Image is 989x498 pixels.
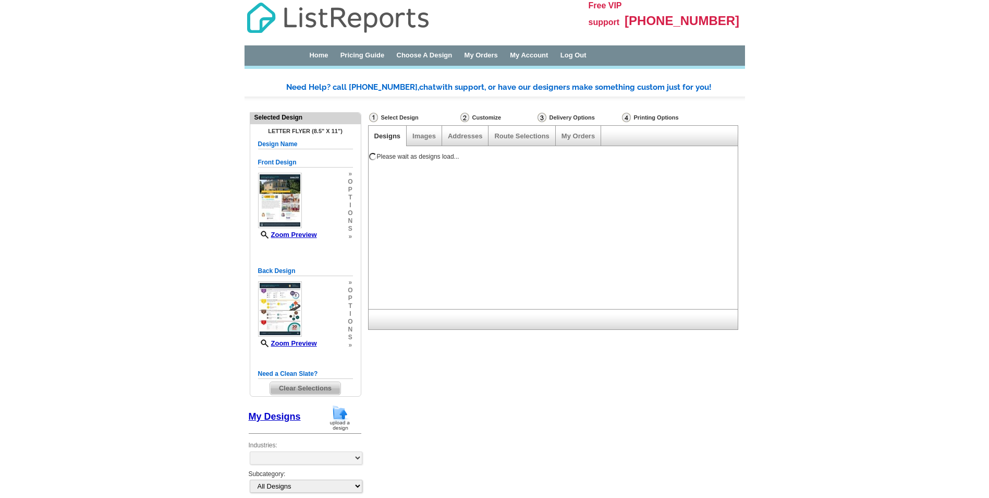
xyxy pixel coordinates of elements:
span: p [348,186,352,194]
div: Please wait as designs load... [377,152,459,161]
span: s [348,334,352,341]
h5: Back Design [258,266,353,276]
a: My Orders [561,132,595,140]
img: upload-design [326,405,353,431]
div: Need Help? call [PHONE_NUMBER], with support, or have our designers make something custom just fo... [286,82,745,93]
a: Route Selections [494,132,549,140]
div: Printing Options [621,112,714,123]
span: s [348,225,352,233]
span: chat [419,82,436,92]
img: small-thumb.jpg [258,281,302,337]
span: i [348,201,352,209]
a: Choose A Design [397,51,453,59]
span: o [348,287,352,294]
div: Customize [459,112,536,123]
span: » [348,341,352,349]
span: [PHONE_NUMBER] [625,14,739,28]
div: Select Design [368,112,459,125]
img: Delivery Options [538,113,546,122]
span: p [348,294,352,302]
div: Industries: [249,436,361,469]
img: Printing Options & Summary [622,113,631,122]
a: Pricing Guide [340,51,385,59]
img: loading... [369,152,377,161]
span: » [348,170,352,178]
span: » [348,279,352,287]
a: Designs [374,132,401,140]
a: Zoom Preview [258,339,317,347]
span: n [348,217,352,225]
a: Zoom Preview [258,231,317,239]
a: My Orders [465,51,498,59]
span: o [348,178,352,186]
h5: Design Name [258,139,353,149]
a: Log Out [560,51,587,59]
span: Free VIP support [589,1,622,27]
div: Delivery Options [536,112,621,125]
span: t [348,302,352,310]
span: o [348,209,352,217]
h5: Need a Clean Slate? [258,369,353,379]
span: » [348,233,352,241]
h4: Letter Flyer (8.5" x 11") [258,128,353,134]
a: Addresses [448,132,482,140]
img: Select Design [369,113,378,122]
img: Customize [460,113,469,122]
div: Subcategory: [249,470,361,498]
span: o [348,318,352,326]
span: t [348,194,352,201]
a: My Designs [249,411,301,422]
a: My Account [510,51,548,59]
a: Home [309,51,328,59]
span: n [348,326,352,334]
span: Clear Selections [270,382,340,395]
h5: Front Design [258,158,353,168]
span: i [348,310,352,318]
img: small-thumb.jpg [258,173,302,228]
div: Selected Design [250,113,361,122]
a: Images [412,132,436,140]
